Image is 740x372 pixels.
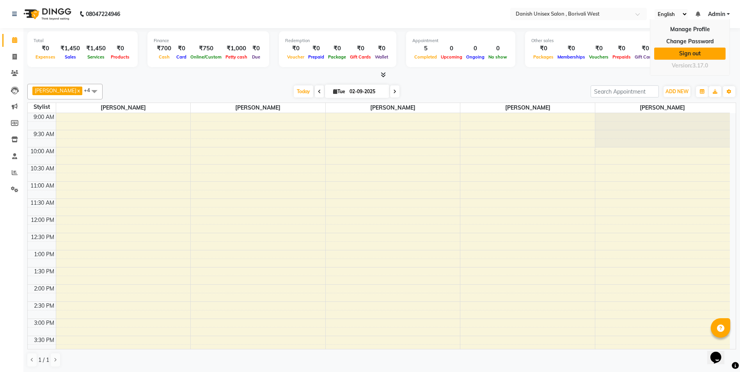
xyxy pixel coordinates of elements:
span: Upcoming [439,54,464,60]
div: ₹0 [610,44,633,53]
span: Gift Cards [348,54,373,60]
span: Today [294,85,313,97]
div: ₹0 [531,44,555,53]
span: Prepaids [610,54,633,60]
div: 3:30 PM [32,336,56,344]
div: 9:00 AM [32,113,56,121]
span: Packages [531,54,555,60]
iframe: chat widget [707,341,732,364]
div: ₹1,450 [83,44,109,53]
span: [PERSON_NAME] [595,103,730,113]
div: 11:30 AM [29,199,56,207]
div: 9:30 AM [32,130,56,138]
div: ₹1,000 [224,44,249,53]
b: 08047224946 [86,3,120,25]
div: 12:00 PM [29,216,56,224]
div: ₹0 [249,44,263,53]
span: 1 / 1 [38,356,49,364]
span: Gift Cards [633,54,658,60]
span: Sales [63,54,78,60]
a: Sign out [654,48,726,60]
div: 12:30 PM [29,233,56,241]
a: Manage Profile [654,23,726,35]
div: 0 [486,44,509,53]
span: Vouchers [587,54,610,60]
span: Package [326,54,348,60]
div: 11:00 AM [29,182,56,190]
span: [PERSON_NAME] [56,103,191,113]
div: ₹0 [373,44,390,53]
div: ₹0 [633,44,658,53]
div: 1:30 PM [32,267,56,276]
div: ₹0 [348,44,373,53]
div: 0 [439,44,464,53]
span: [PERSON_NAME] [326,103,460,113]
span: No show [486,54,509,60]
div: Other sales [531,37,658,44]
span: ADD NEW [665,89,689,94]
span: Completed [412,54,439,60]
img: logo [20,3,73,25]
div: ₹0 [174,44,188,53]
div: Version:3.17.0 [654,60,726,71]
div: ₹1,450 [57,44,83,53]
span: Memberships [555,54,587,60]
div: ₹0 [306,44,326,53]
span: Cash [157,54,172,60]
span: Tue [331,89,347,94]
a: x [76,87,80,94]
div: ₹0 [34,44,57,53]
div: Finance [154,37,263,44]
div: ₹0 [285,44,306,53]
input: Search Appointment [591,85,659,97]
div: Redemption [285,37,390,44]
span: Prepaid [306,54,326,60]
span: Wallet [373,54,390,60]
div: Stylist [28,103,56,111]
div: ₹700 [154,44,174,53]
span: Online/Custom [188,54,224,60]
a: Change Password [654,35,726,48]
span: Due [250,54,262,60]
div: 2:30 PM [32,302,56,310]
span: [PERSON_NAME] [191,103,325,113]
div: 10:30 AM [29,165,56,173]
div: ₹750 [188,44,224,53]
div: 1:00 PM [32,250,56,259]
span: +4 [84,87,96,93]
div: ₹0 [555,44,587,53]
div: Total [34,37,131,44]
div: 2:00 PM [32,285,56,293]
div: 5 [412,44,439,53]
span: Admin [708,10,725,18]
span: Petty cash [224,54,249,60]
button: ADD NEW [664,86,690,97]
span: Products [109,54,131,60]
div: Appointment [412,37,509,44]
span: Services [85,54,106,60]
span: Voucher [285,54,306,60]
span: Ongoing [464,54,486,60]
span: Card [174,54,188,60]
span: [PERSON_NAME] [460,103,595,113]
div: 10:00 AM [29,147,56,156]
div: 0 [464,44,486,53]
div: ₹0 [109,44,131,53]
input: 2025-09-02 [347,86,386,97]
div: ₹0 [326,44,348,53]
span: [PERSON_NAME] [35,87,76,94]
div: 3:00 PM [32,319,56,327]
div: ₹0 [587,44,610,53]
span: Expenses [34,54,57,60]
